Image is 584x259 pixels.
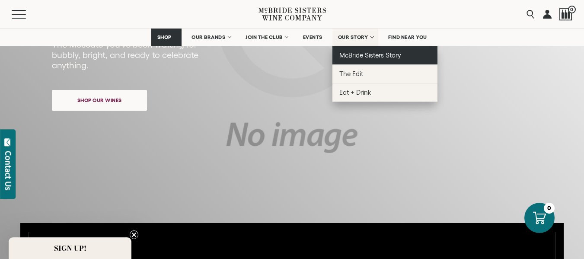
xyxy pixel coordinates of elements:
span: SHOP [157,34,172,40]
a: Shop our wines [52,90,147,111]
a: Eat + Drink [332,83,437,102]
div: SIGN UP!Close teaser [9,237,131,259]
a: The Edit [332,64,437,83]
span: EVENTS [303,34,322,40]
span: McBride Sisters Story [339,51,401,59]
span: Eat + Drink [339,89,371,96]
span: OUR BRANDS [191,34,225,40]
span: FIND NEAR YOU [388,34,427,40]
a: EVENTS [297,29,328,46]
span: Shop our wines [62,92,137,109]
a: FIND NEAR YOU [383,29,433,46]
div: 0 [544,203,555,214]
p: The Moscato you’ve been waiting for bubbly, bright, and ready to celebrate anything. [52,39,204,70]
a: OUR STORY [332,29,379,46]
span: SIGN UP! [54,243,86,253]
span: The Edit [339,70,363,77]
div: Contact Us [4,151,13,190]
span: 0 [568,6,576,13]
a: JOIN THE CLUB [240,29,293,46]
button: Close teaser [130,230,138,239]
a: McBride Sisters Story [332,46,437,64]
button: Mobile Menu Trigger [12,10,43,19]
span: JOIN THE CLUB [246,34,283,40]
a: SHOP [151,29,182,46]
span: OUR STORY [338,34,368,40]
a: OUR BRANDS [186,29,236,46]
